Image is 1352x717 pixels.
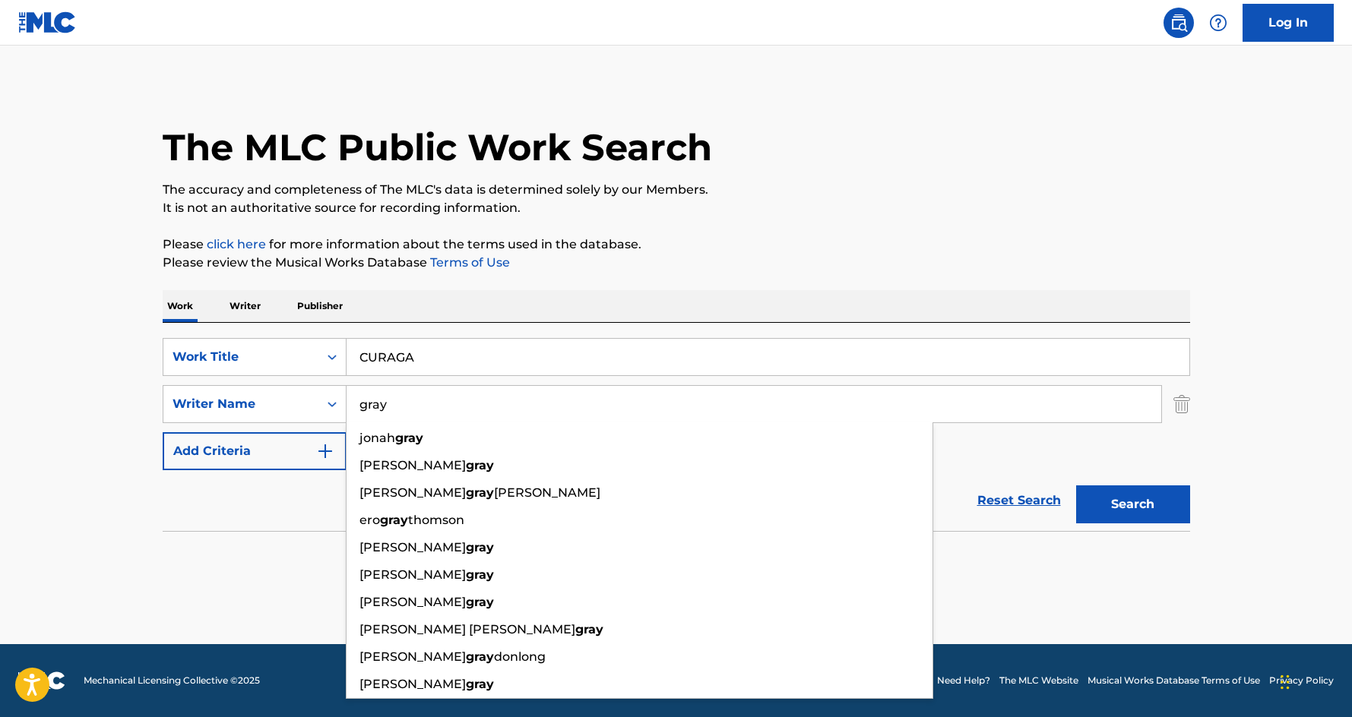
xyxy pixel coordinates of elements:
[163,254,1190,272] p: Please review the Musical Works Database
[18,671,65,690] img: logo
[1203,8,1233,38] div: Help
[163,338,1190,531] form: Search Form
[359,458,466,472] span: [PERSON_NAME]
[1243,4,1334,42] a: Log In
[970,484,1069,517] a: Reset Search
[427,255,510,270] a: Terms of Use
[494,485,600,500] span: [PERSON_NAME]
[1309,475,1352,598] iframe: Resource Center
[1088,674,1260,687] a: Musical Works Database Terms of Use
[466,458,494,472] strong: gray
[359,649,466,664] span: [PERSON_NAME]
[575,622,603,636] strong: gray
[163,199,1190,217] p: It is not an authoritative source for recording information.
[163,181,1190,199] p: The accuracy and completeness of The MLC's data is determined solely by our Members.
[207,237,266,251] a: click here
[359,540,466,554] span: [PERSON_NAME]
[1076,485,1190,523] button: Search
[18,11,77,33] img: MLC Logo
[1209,14,1227,32] img: help
[466,485,494,500] strong: gray
[359,485,466,500] span: [PERSON_NAME]
[163,125,712,170] h1: The MLC Public Work Search
[1276,644,1352,717] iframe: Chat Widget
[225,290,265,322] p: Writer
[359,622,575,636] span: [PERSON_NAME] [PERSON_NAME]
[316,442,334,460] img: 9d2ae6d4665cec9f34b9.svg
[380,513,408,527] strong: gray
[408,513,464,527] span: thomson
[359,677,466,691] span: [PERSON_NAME]
[466,567,494,582] strong: gray
[937,674,990,687] a: Need Help?
[1164,8,1194,38] a: Public Search
[466,677,494,691] strong: gray
[359,431,395,445] span: jonah
[173,348,309,366] div: Work Title
[359,595,466,609] span: [PERSON_NAME]
[163,235,1190,254] p: Please for more information about the terms used in the database.
[84,674,260,687] span: Mechanical Licensing Collective © 2025
[999,674,1078,687] a: The MLC Website
[163,432,347,470] button: Add Criteria
[173,395,309,413] div: Writer Name
[163,290,198,322] p: Work
[1281,659,1290,705] div: Drag
[1173,385,1190,423] img: Delete Criterion
[466,595,494,609] strong: gray
[1170,14,1188,32] img: search
[293,290,347,322] p: Publisher
[1269,674,1334,687] a: Privacy Policy
[466,649,494,664] strong: gray
[359,567,466,582] span: [PERSON_NAME]
[494,649,546,664] span: donlong
[395,431,423,445] strong: gray
[359,513,380,527] span: ero
[466,540,494,554] strong: gray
